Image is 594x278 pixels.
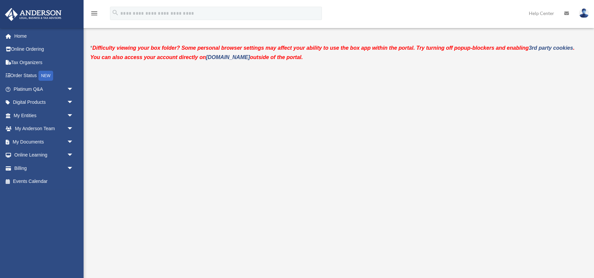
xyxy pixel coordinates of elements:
a: My Documentsarrow_drop_down [5,135,84,149]
i: menu [90,9,98,17]
a: My Anderson Teamarrow_drop_down [5,122,84,135]
span: arrow_drop_down [67,109,80,122]
a: Tax Organizers [5,56,84,69]
div: NEW [38,71,53,81]
a: Platinum Q&Aarrow_drop_down [5,82,84,96]
a: Order StatusNEW [5,69,84,83]
span: arrow_drop_down [67,122,80,136]
a: Digital Productsarrow_drop_down [5,96,84,109]
span: arrow_drop_down [67,96,80,109]
a: Events Calendar [5,175,84,188]
a: 3rd party cookies [529,45,573,51]
a: My Entitiesarrow_drop_down [5,109,84,122]
a: Home [5,29,84,43]
a: Online Learningarrow_drop_down [5,149,84,162]
strong: Difficulty viewing your box folder? Some personal browser settings may affect your ability to use... [90,45,575,60]
a: Online Ordering [5,43,84,56]
span: arrow_drop_down [67,82,80,96]
span: arrow_drop_down [67,149,80,162]
img: Anderson Advisors Platinum Portal [3,8,64,21]
img: User Pic [579,8,589,18]
a: [DOMAIN_NAME] [206,54,250,60]
span: arrow_drop_down [67,135,80,149]
a: menu [90,12,98,17]
span: arrow_drop_down [67,162,80,175]
a: Billingarrow_drop_down [5,162,84,175]
i: search [112,9,119,16]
